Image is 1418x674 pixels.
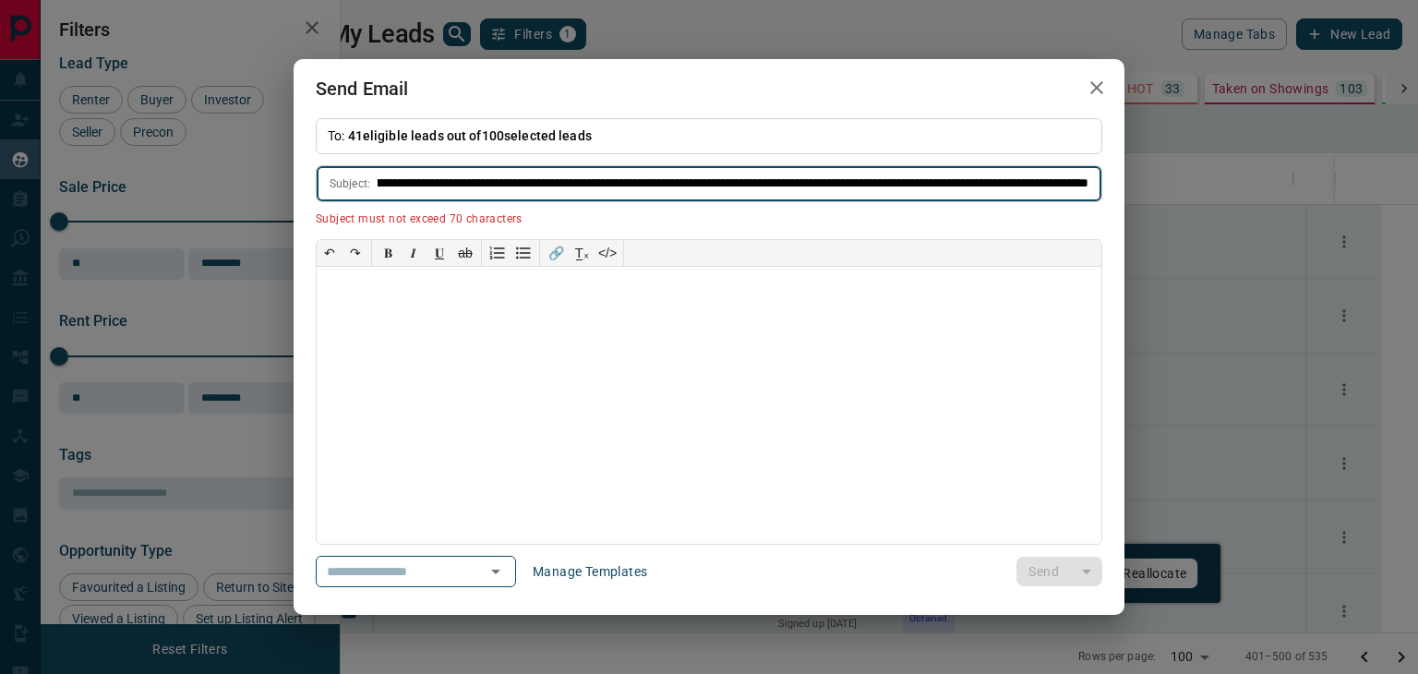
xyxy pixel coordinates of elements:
button: Open [483,559,509,584]
button: Manage Templates [522,557,658,586]
button: 𝐔 [427,240,452,266]
div: split button [1016,557,1102,586]
s: ab [458,246,473,260]
button: ab [452,240,478,266]
p: Subject must not exceed 70 characters [316,205,1089,229]
button: Bullet list [511,240,536,266]
button: 𝑰 [401,240,427,266]
button: ↷ [342,240,368,266]
button: 🔗 [543,240,569,266]
button: ↶ [317,240,342,266]
button: </> [595,240,620,266]
p: Subject: [330,175,370,192]
span: 𝐔 [435,246,444,260]
span: 41 eligible leads out of 100 selected leads [348,128,592,143]
button: 𝐁 [375,240,401,266]
button: Numbered list [485,240,511,266]
p: To: [316,118,1102,154]
button: T̲ₓ [569,240,595,266]
h2: Send Email [294,59,431,118]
